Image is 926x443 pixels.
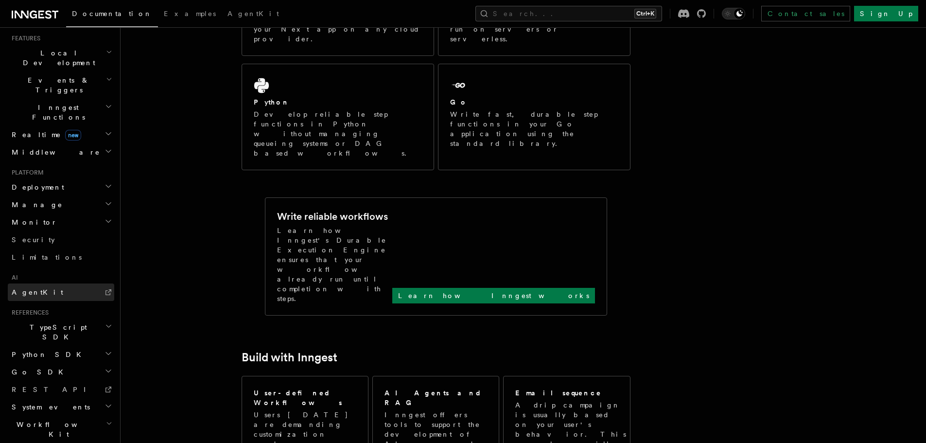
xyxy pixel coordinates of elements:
[8,71,114,99] button: Events & Triggers
[8,416,114,443] button: Workflow Kit
[384,388,489,408] h2: AI Agents and RAG
[438,64,630,170] a: GoWrite fast, durable step functions in your Go application using the standard library.
[392,288,595,303] a: Learn how Inngest works
[8,381,114,398] a: REST API
[8,75,106,95] span: Events & Triggers
[158,3,222,26] a: Examples
[761,6,850,21] a: Contact sales
[222,3,285,26] a: AgentKit
[8,367,69,377] span: Go SDK
[8,420,106,439] span: Workflow Kit
[65,130,81,141] span: new
[8,143,114,161] button: Middleware
[475,6,662,21] button: Search...Ctrl+K
[8,130,81,140] span: Realtime
[66,3,158,27] a: Documentation
[8,169,44,177] span: Platform
[8,35,40,42] span: Features
[8,309,49,317] span: References
[450,109,618,148] p: Write fast, durable step functions in your Go application using the standard library.
[8,126,114,143] button: Realtimenew
[72,10,152,18] span: Documentation
[277,226,392,303] p: Learn how Inngest's Durable Execution Engine ensures that your workflow already run until complet...
[8,350,87,359] span: Python SDK
[8,44,114,71] button: Local Development
[8,103,105,122] span: Inngest Functions
[277,210,388,223] h2: Write reliable workflows
[722,8,745,19] button: Toggle dark mode
[8,147,100,157] span: Middleware
[242,351,337,364] a: Build with Inngest
[8,213,114,231] button: Monitor
[8,398,114,416] button: System events
[8,231,114,248] a: Security
[8,322,105,342] span: TypeScript SDK
[8,48,106,68] span: Local Development
[515,388,602,398] h2: Email sequence
[8,402,90,412] span: System events
[227,10,279,18] span: AgentKit
[12,288,63,296] span: AgentKit
[8,178,114,196] button: Deployment
[12,386,94,393] span: REST API
[254,97,290,107] h2: Python
[634,9,656,18] kbd: Ctrl+K
[12,253,82,261] span: Limitations
[254,388,356,408] h2: User-defined Workflows
[242,64,434,170] a: PythonDevelop reliable step functions in Python without managing queueing systems or DAG based wo...
[8,346,114,363] button: Python SDK
[8,99,114,126] button: Inngest Functions
[12,236,55,244] span: Security
[164,10,216,18] span: Examples
[8,363,114,381] button: Go SDK
[8,248,114,266] a: Limitations
[8,196,114,213] button: Manage
[8,319,114,346] button: TypeScript SDK
[254,109,422,158] p: Develop reliable step functions in Python without managing queueing systems or DAG based workflows.
[854,6,918,21] a: Sign Up
[8,182,64,192] span: Deployment
[8,217,57,227] span: Monitor
[450,97,468,107] h2: Go
[398,291,589,301] p: Learn how Inngest works
[8,274,18,282] span: AI
[8,200,63,210] span: Manage
[8,284,114,301] a: AgentKit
